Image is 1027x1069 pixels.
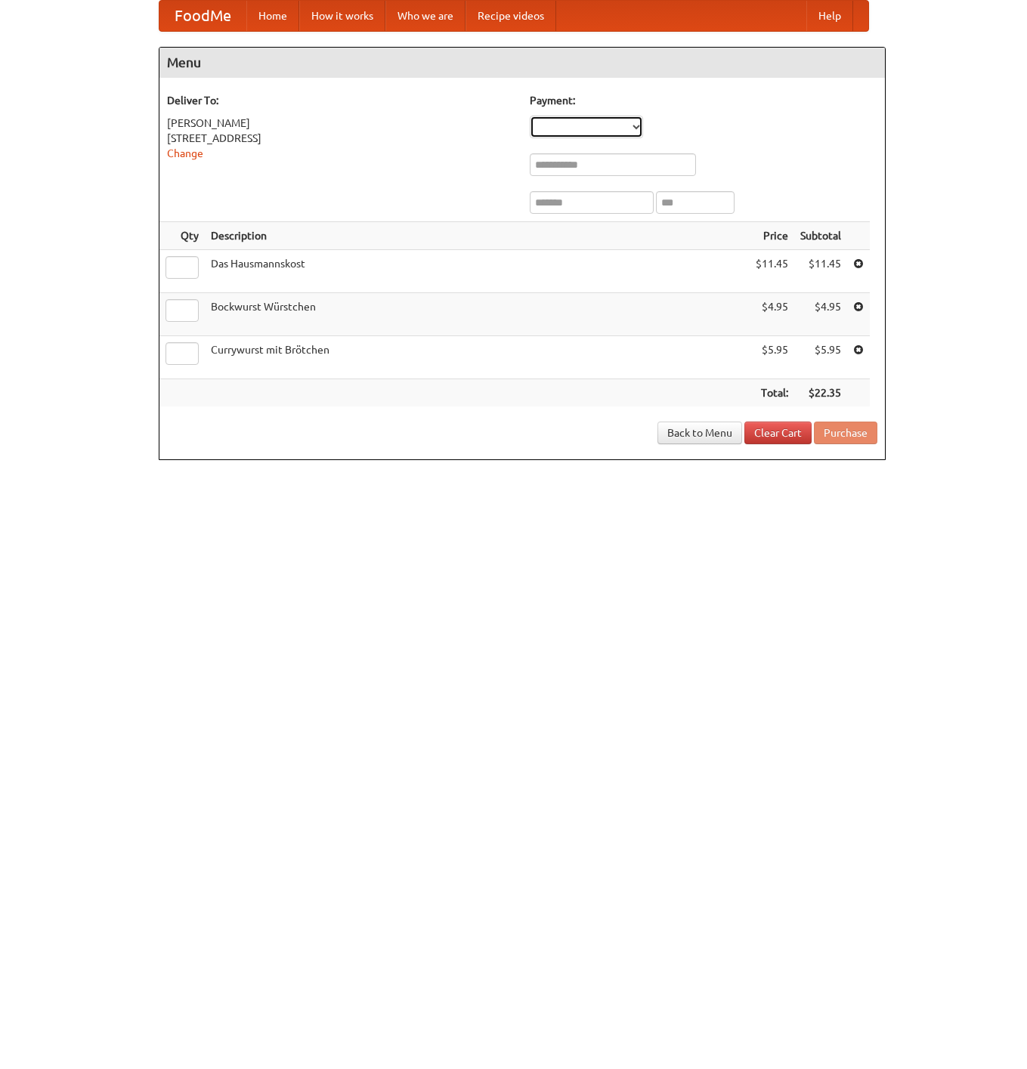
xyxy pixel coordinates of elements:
[205,222,750,250] th: Description
[750,250,794,293] td: $11.45
[794,336,847,379] td: $5.95
[205,293,750,336] td: Bockwurst Würstchen
[806,1,853,31] a: Help
[794,379,847,407] th: $22.35
[159,48,885,78] h4: Menu
[246,1,299,31] a: Home
[159,1,246,31] a: FoodMe
[205,336,750,379] td: Currywurst mit Brötchen
[794,250,847,293] td: $11.45
[167,93,515,108] h5: Deliver To:
[205,250,750,293] td: Das Hausmannskost
[750,222,794,250] th: Price
[299,1,385,31] a: How it works
[530,93,877,108] h5: Payment:
[167,116,515,131] div: [PERSON_NAME]
[159,222,205,250] th: Qty
[466,1,556,31] a: Recipe videos
[794,293,847,336] td: $4.95
[750,293,794,336] td: $4.95
[385,1,466,31] a: Who we are
[744,422,812,444] a: Clear Cart
[794,222,847,250] th: Subtotal
[750,336,794,379] td: $5.95
[750,379,794,407] th: Total:
[657,422,742,444] a: Back to Menu
[167,147,203,159] a: Change
[814,422,877,444] button: Purchase
[167,131,515,146] div: [STREET_ADDRESS]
